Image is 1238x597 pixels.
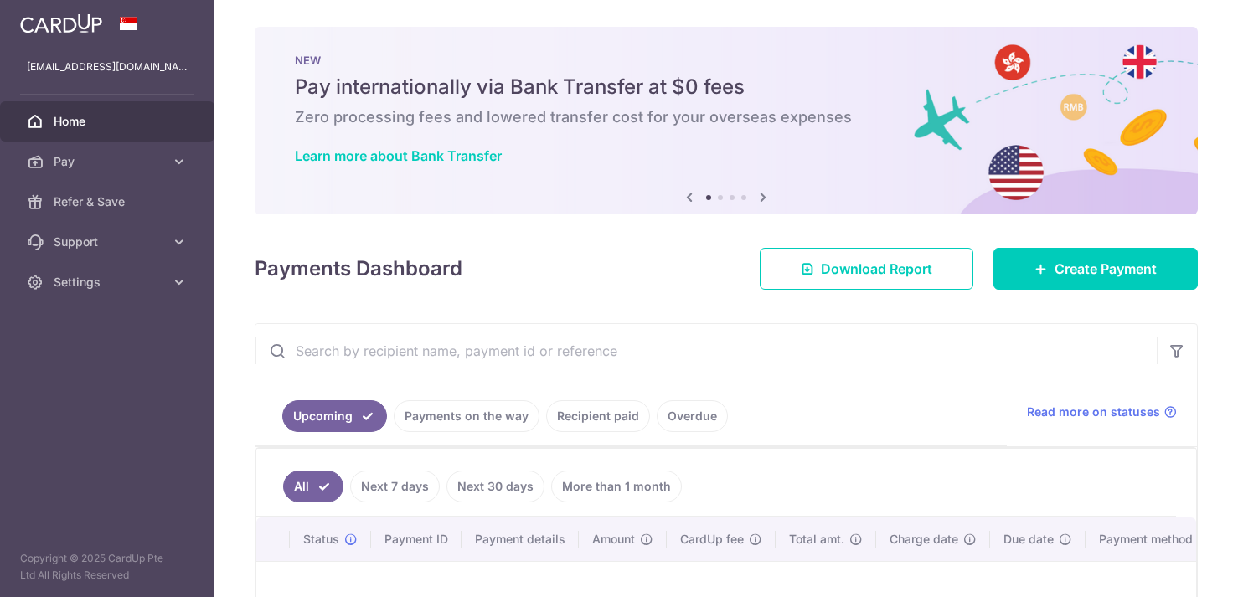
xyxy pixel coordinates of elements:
span: Support [54,234,164,250]
span: CardUp fee [680,531,744,548]
span: Download Report [821,259,932,279]
p: [EMAIL_ADDRESS][DOMAIN_NAME] [27,59,188,75]
th: Payment method [1086,517,1213,561]
a: More than 1 month [551,471,682,502]
img: Bank transfer banner [255,27,1198,214]
th: Payment details [462,517,579,561]
input: Search by recipient name, payment id or reference [255,324,1157,378]
span: Status [303,531,339,548]
a: Upcoming [282,400,387,432]
a: Recipient paid [546,400,650,432]
h5: Pay internationally via Bank Transfer at $0 fees [295,74,1158,100]
span: Home [54,113,164,130]
a: Download Report [760,248,973,290]
span: Create Payment [1055,259,1157,279]
a: Overdue [657,400,728,432]
a: Create Payment [993,248,1198,290]
a: Payments on the way [394,400,539,432]
span: Read more on statuses [1027,404,1160,420]
a: Next 7 days [350,471,440,502]
span: Amount [592,531,635,548]
a: All [283,471,343,502]
img: CardUp [20,13,102,33]
p: NEW [295,54,1158,67]
h4: Payments Dashboard [255,254,462,284]
span: Settings [54,274,164,291]
span: Charge date [890,531,958,548]
span: Due date [1003,531,1054,548]
a: Learn more about Bank Transfer [295,147,502,164]
th: Payment ID [371,517,462,561]
a: Next 30 days [446,471,544,502]
a: Read more on statuses [1027,404,1177,420]
span: Pay [54,153,164,170]
h6: Zero processing fees and lowered transfer cost for your overseas expenses [295,107,1158,127]
span: Total amt. [789,531,844,548]
span: Refer & Save [54,193,164,210]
